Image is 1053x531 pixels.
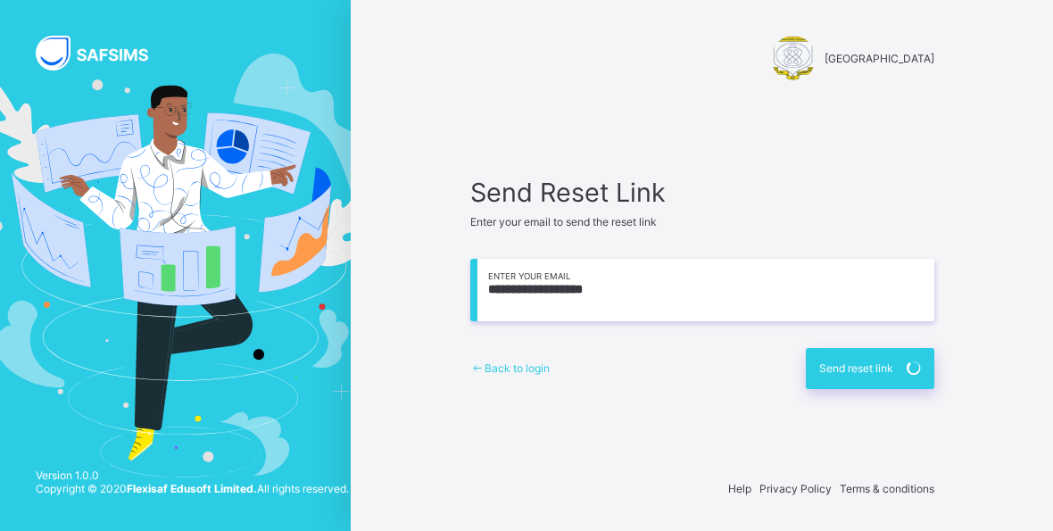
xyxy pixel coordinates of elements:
[819,361,893,375] span: Send reset link
[825,52,934,65] span: [GEOGRAPHIC_DATA]
[840,482,934,495] span: Terms & conditions
[36,36,170,71] img: SAFSIMS Logo
[470,215,657,228] span: Enter your email to send the reset link
[759,482,832,495] span: Privacy Policy
[36,482,349,495] span: Copyright © 2020 All rights reserved.
[485,361,550,375] span: Back to login
[771,36,816,80] img: MUSA ILIASU COLLEGE
[127,482,257,495] strong: Flexisaf Edusoft Limited.
[470,361,551,375] a: Back to login
[470,177,934,208] span: Send Reset Link
[36,469,349,482] span: Version 1.0.0
[728,482,751,495] span: Help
